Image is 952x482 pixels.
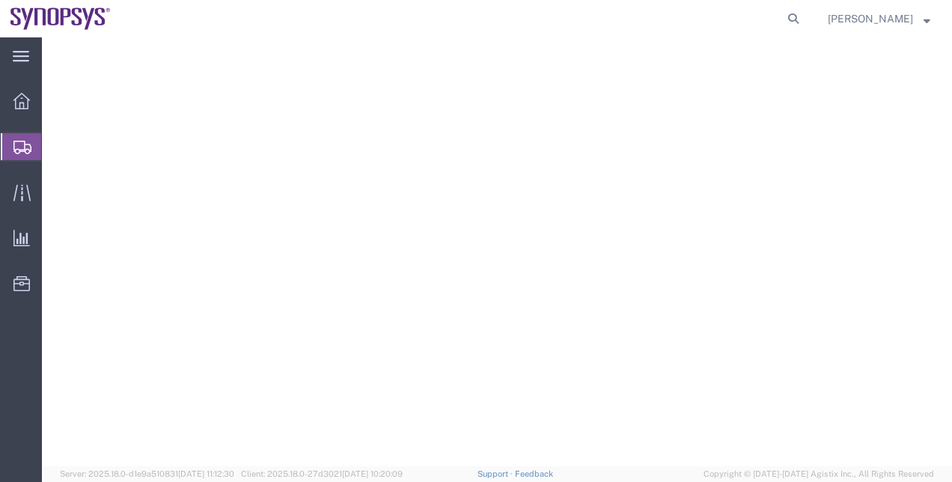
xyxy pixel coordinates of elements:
[515,469,553,478] a: Feedback
[241,469,403,478] span: Client: 2025.18.0-27d3021
[178,469,234,478] span: [DATE] 11:12:30
[827,10,931,28] button: [PERSON_NAME]
[704,468,934,481] span: Copyright © [DATE]-[DATE] Agistix Inc., All Rights Reserved
[828,10,913,27] span: Rachelle Varela
[60,469,234,478] span: Server: 2025.18.0-d1e9a510831
[42,37,952,466] iframe: FS Legacy Container
[342,469,403,478] span: [DATE] 10:20:09
[10,7,111,30] img: logo
[477,469,515,478] a: Support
